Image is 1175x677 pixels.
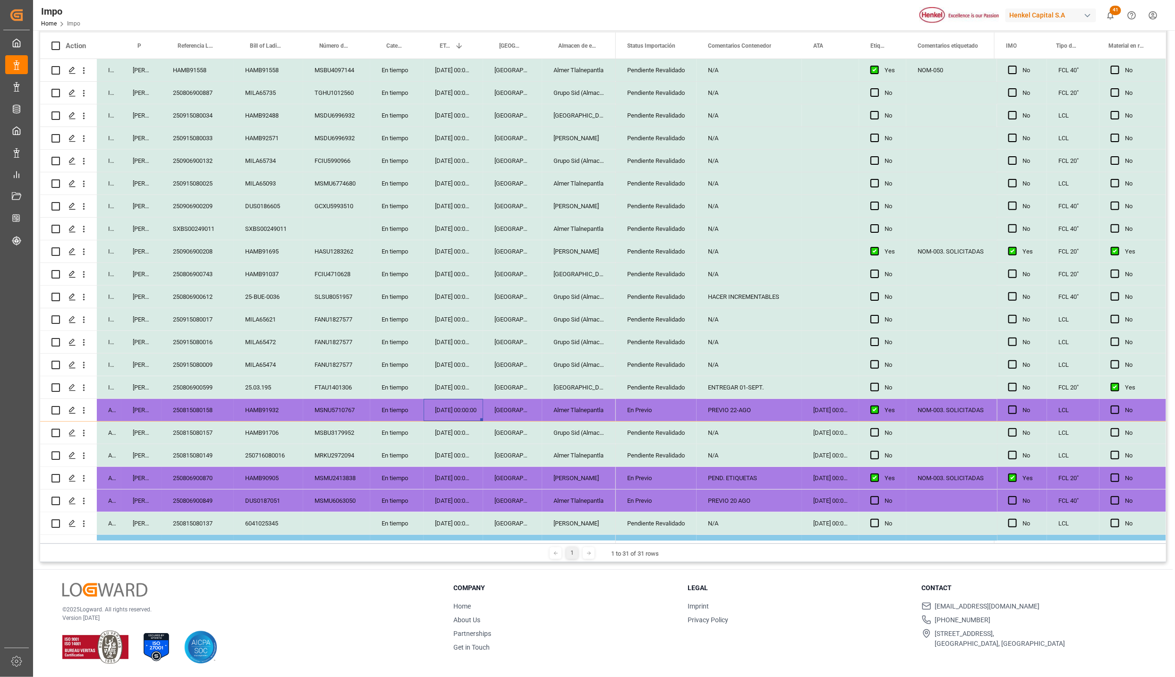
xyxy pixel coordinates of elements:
[424,331,483,353] div: [DATE] 00:00:00
[97,82,121,104] div: In progress
[40,195,616,218] div: Press SPACE to select this row.
[303,399,370,421] div: MSNU5710767
[424,308,483,330] div: [DATE] 00:00:00
[542,535,616,557] div: Almer Tlalnepantla
[162,308,234,330] div: 250915080017
[121,331,162,353] div: [PERSON_NAME]
[370,535,424,557] div: En tiempo
[1047,512,1099,534] div: LCL
[542,150,616,172] div: Grupo Sid (Almacenaje y Distribucion AVIOR)
[483,512,542,534] div: [GEOGRAPHIC_DATA]
[483,195,542,217] div: [GEOGRAPHIC_DATA]
[997,399,1166,422] div: Press SPACE to select this row.
[97,376,121,398] div: In progress
[162,150,234,172] div: 250906900132
[40,150,616,172] div: Press SPACE to select this row.
[370,512,424,534] div: En tiempo
[697,240,802,262] div: N/A
[370,467,424,489] div: En tiempo
[162,467,234,489] div: 250806900870
[424,263,483,285] div: [DATE] 00:00:00
[162,218,234,240] div: SXBS00249011
[802,467,859,489] div: [DATE] 00:00:00
[234,59,303,81] div: HAMB91558
[542,59,616,81] div: Almer Tlalnepantla
[40,218,616,240] div: Press SPACE to select this row.
[97,467,121,489] div: Arrived
[697,286,802,308] div: HACER INCREMENTABLES
[121,263,162,285] div: [PERSON_NAME]
[997,240,1166,263] div: Press SPACE to select this row.
[1047,308,1099,330] div: LCL
[424,354,483,376] div: [DATE] 00:00:00
[542,467,616,489] div: [PERSON_NAME]
[121,195,162,217] div: [PERSON_NAME]
[997,422,1166,444] div: Press SPACE to select this row.
[1005,8,1096,22] div: Henkel Capital S.A
[121,308,162,330] div: [PERSON_NAME]
[1047,263,1099,285] div: FCL 20"
[162,444,234,466] div: 250815080149
[697,195,802,217] div: N/A
[162,104,234,127] div: 250915080034
[40,354,616,376] div: Press SPACE to select this row.
[424,104,483,127] div: [DATE] 00:00:00
[542,422,616,444] div: Grupo Sid (Almacenaje y Distribucion AVIOR)
[162,172,234,195] div: 250915080025
[40,331,616,354] div: Press SPACE to select this row.
[483,354,542,376] div: [GEOGRAPHIC_DATA]
[162,331,234,353] div: 250915080016
[697,82,802,104] div: N/A
[121,399,162,421] div: [PERSON_NAME]
[1100,5,1121,26] button: show 41 new notifications
[424,467,483,489] div: [DATE] 00:00:00
[162,82,234,104] div: 250806900887
[40,127,616,150] div: Press SPACE to select this row.
[370,59,424,81] div: En tiempo
[542,286,616,308] div: Grupo Sid (Almacenaje y Distribucion AVIOR)
[542,354,616,376] div: Grupo Sid (Almacenaje y Distribucion AVIOR)
[97,218,121,240] div: In progress
[542,240,616,262] div: [PERSON_NAME]
[997,490,1166,512] div: Press SPACE to select this row.
[997,263,1166,286] div: Press SPACE to select this row.
[542,195,616,217] div: [PERSON_NAME]
[40,59,616,82] div: Press SPACE to select this row.
[40,399,616,422] div: Press SPACE to select this row.
[1047,82,1099,104] div: FCL 20"
[303,82,370,104] div: TGHU1012560
[424,127,483,149] div: [DATE] 00:00:00
[802,399,859,421] div: [DATE] 00:00:00
[97,286,121,308] div: In progress
[542,399,616,421] div: Almer Tlalnepantla
[542,172,616,195] div: Almer Tlalnepantla
[303,263,370,285] div: FCIU4710628
[697,422,802,444] div: N/A
[370,240,424,262] div: En tiempo
[303,331,370,353] div: FANU1827577
[303,308,370,330] div: FANU1827577
[40,490,616,512] div: Press SPACE to select this row.
[97,195,121,217] div: In progress
[234,218,303,240] div: SXBS00249011
[234,82,303,104] div: MILA65735
[997,512,1166,535] div: Press SPACE to select this row.
[370,127,424,149] div: En tiempo
[97,512,121,534] div: Arrived
[121,444,162,466] div: [PERSON_NAME]
[483,422,542,444] div: [GEOGRAPHIC_DATA]
[162,59,234,81] div: HAMB91558
[424,59,483,81] div: [DATE] 00:00:00
[370,444,424,466] div: En tiempo
[1047,59,1099,81] div: FCL 40"
[697,263,802,285] div: N/A
[97,331,121,353] div: In progress
[424,422,483,444] div: [DATE] 00:00:00
[424,376,483,398] div: [DATE] 00:00:00
[97,308,121,330] div: In progress
[483,286,542,308] div: [GEOGRAPHIC_DATA]
[234,240,303,262] div: HAMB91695
[697,512,802,534] div: N/A
[802,422,859,444] div: [DATE] 00:00:00
[234,354,303,376] div: MILA65474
